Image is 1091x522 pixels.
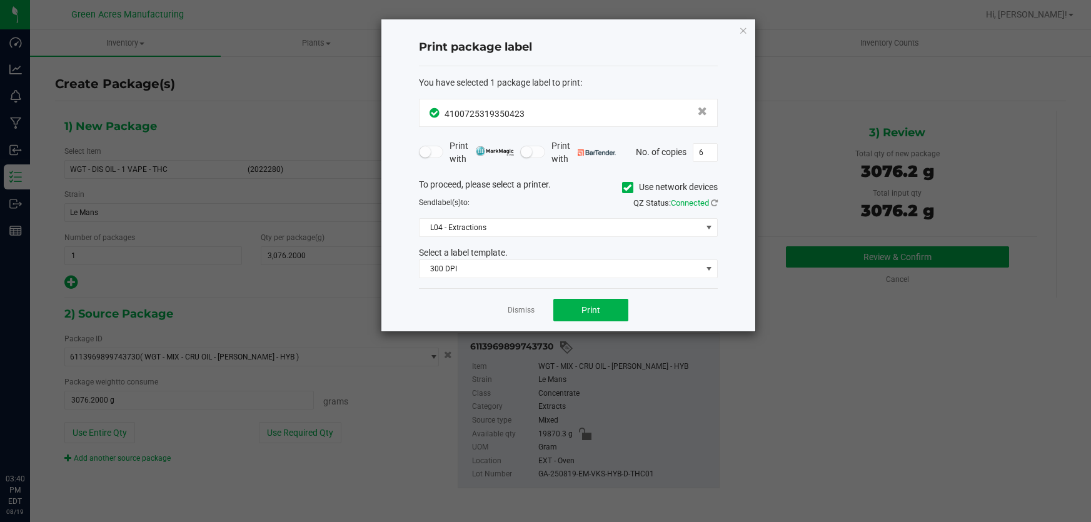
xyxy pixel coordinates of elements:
span: In Sync [430,106,441,119]
span: 4100725319350423 [445,109,525,119]
span: label(s) [436,198,461,207]
span: QZ Status: [633,198,718,208]
img: mark_magic_cybra.png [476,146,514,156]
img: bartender.png [578,149,616,156]
span: L04 - Extractions [420,219,701,236]
span: 300 DPI [420,260,701,278]
span: Print with [450,139,514,166]
iframe: Resource center [13,422,50,459]
a: Dismiss [508,305,535,316]
h4: Print package label [419,39,718,56]
span: Print with [551,139,616,166]
span: You have selected 1 package label to print [419,78,580,88]
label: Use network devices [622,181,718,194]
div: : [419,76,718,89]
span: Send to: [419,198,470,207]
div: Select a label template. [410,246,727,259]
div: To proceed, please select a printer. [410,178,727,197]
span: No. of copies [636,146,686,156]
button: Print [553,299,628,321]
span: Connected [671,198,709,208]
span: Print [581,305,600,315]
